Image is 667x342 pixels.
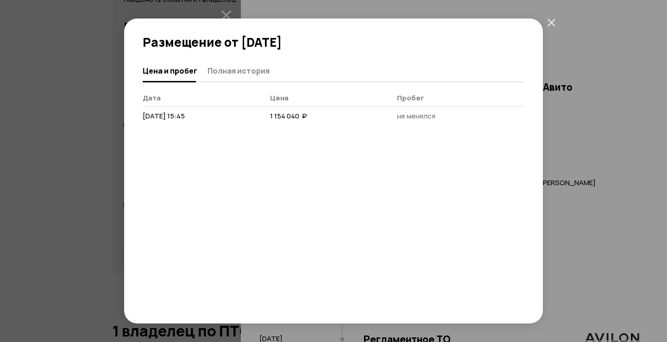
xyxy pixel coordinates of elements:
span: Цена [270,93,289,103]
h2: Размещение от [DATE] [143,35,524,49]
span: не менялся [397,111,435,121]
span: Полная история [208,66,270,75]
button: закрыть [543,14,560,31]
span: 1 154 040 ₽ [270,111,307,121]
span: Дата [143,93,161,103]
span: Цена и пробег [143,66,197,75]
span: [DATE] 15:45 [143,111,185,121]
span: Пробег [397,93,424,103]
